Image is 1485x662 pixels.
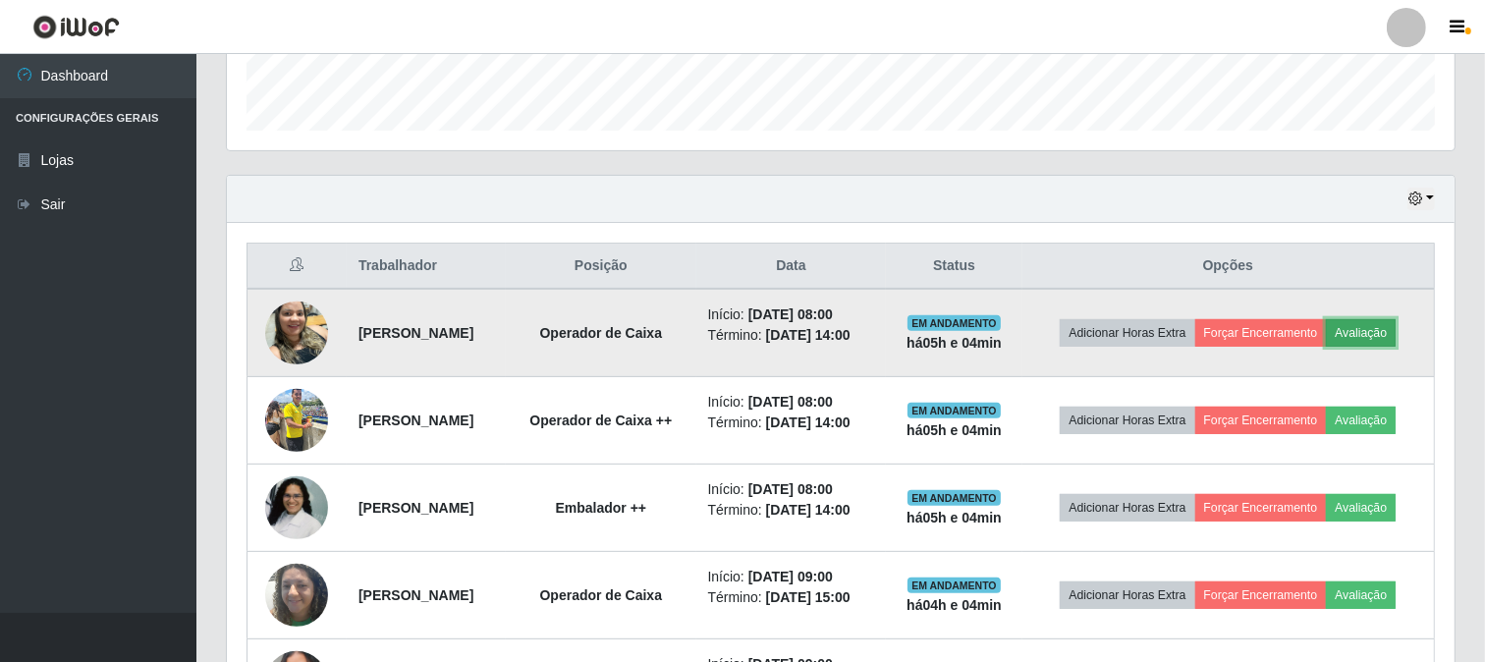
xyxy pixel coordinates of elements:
[708,567,875,587] li: Início:
[1195,319,1327,347] button: Forçar Encerramento
[358,325,473,341] strong: [PERSON_NAME]
[748,394,833,410] time: [DATE] 08:00
[1060,494,1194,522] button: Adicionar Horas Extra
[907,490,1001,506] span: EM ANDAMENTO
[907,315,1001,331] span: EM ANDAMENTO
[540,587,663,603] strong: Operador de Caixa
[907,403,1001,418] span: EM ANDAMENTO
[358,500,473,516] strong: [PERSON_NAME]
[766,414,851,430] time: [DATE] 14:00
[265,445,328,571] img: 1734175120781.jpeg
[506,244,695,290] th: Posição
[748,481,833,497] time: [DATE] 08:00
[1195,494,1327,522] button: Forçar Encerramento
[766,327,851,343] time: [DATE] 14:00
[748,569,833,584] time: [DATE] 09:00
[1060,581,1194,609] button: Adicionar Horas Extra
[748,306,833,322] time: [DATE] 08:00
[708,587,875,608] li: Término:
[708,479,875,500] li: Início:
[358,413,473,428] strong: [PERSON_NAME]
[907,510,1002,525] strong: há 05 h e 04 min
[1326,494,1396,522] button: Avaliação
[907,578,1001,593] span: EM ANDAMENTO
[886,244,1021,290] th: Status
[529,413,672,428] strong: Operador de Caixa ++
[1326,581,1396,609] button: Avaliação
[1022,244,1435,290] th: Opções
[766,502,851,518] time: [DATE] 14:00
[1326,407,1396,434] button: Avaliação
[696,244,887,290] th: Data
[708,325,875,346] li: Término:
[1195,581,1327,609] button: Forçar Encerramento
[358,587,473,603] strong: [PERSON_NAME]
[1060,407,1194,434] button: Adicionar Horas Extra
[907,422,1002,438] strong: há 05 h e 04 min
[1060,319,1194,347] button: Adicionar Horas Extra
[907,597,1002,613] strong: há 04 h e 04 min
[708,304,875,325] li: Início:
[347,244,506,290] th: Trabalhador
[708,413,875,433] li: Término:
[1326,319,1396,347] button: Avaliação
[708,500,875,521] li: Término:
[1195,407,1327,434] button: Forçar Encerramento
[907,335,1002,351] strong: há 05 h e 04 min
[708,392,875,413] li: Início:
[540,325,663,341] strong: Operador de Caixa
[265,553,328,636] img: 1736128144098.jpeg
[556,500,647,516] strong: Embalador ++
[265,291,328,374] img: 1745102593554.jpeg
[32,15,120,39] img: CoreUI Logo
[766,589,851,605] time: [DATE] 15:00
[265,378,328,462] img: 1748380759498.jpeg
